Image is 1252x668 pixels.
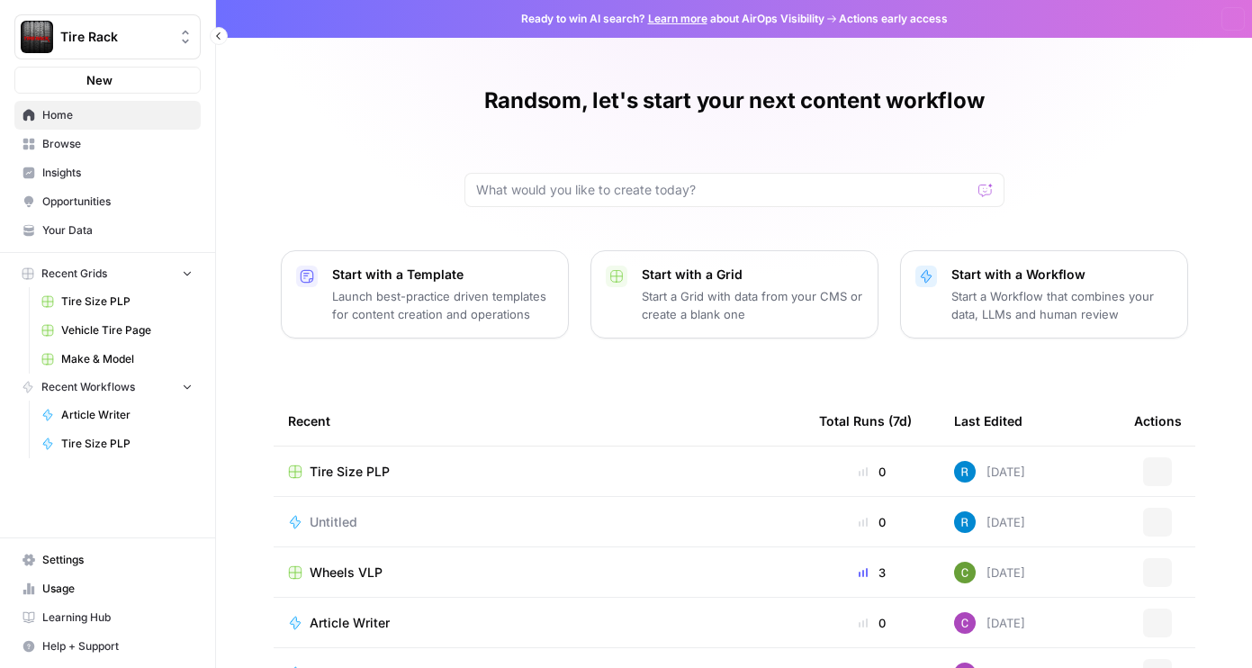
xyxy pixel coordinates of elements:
[332,287,554,323] p: Launch best-practice driven templates for content creation and operations
[14,14,201,59] button: Workspace: Tire Rack
[41,379,135,395] span: Recent Workflows
[41,266,107,282] span: Recent Grids
[590,250,878,339] button: Start with a GridStart a Grid with data from your CMS or create a blank one
[819,564,925,582] div: 3
[33,401,201,429] a: Article Writer
[14,374,201,401] button: Recent Workflows
[951,287,1173,323] p: Start a Workflow that combines your data, LLMs and human review
[42,165,193,181] span: Insights
[332,266,554,284] p: Start with a Template
[310,513,357,531] span: Untitled
[951,266,1173,284] p: Start with a Workflow
[819,396,912,446] div: Total Runs (7d)
[42,609,193,626] span: Learning Hub
[33,429,201,458] a: Tire Size PLP
[819,463,925,481] div: 0
[819,513,925,531] div: 0
[14,67,201,94] button: New
[14,632,201,661] button: Help + Support
[954,461,976,483] img: d22iu3035mprmqybzn9flh0kxmu4
[484,86,985,115] h1: Randsom, let's start your next content workflow
[14,603,201,632] a: Learning Hub
[954,612,976,634] img: luj36oym5k2n1kjpnpxn8ikwxuhv
[521,11,824,27] span: Ready to win AI search? about AirOps Visibility
[14,546,201,574] a: Settings
[648,12,707,25] a: Learn more
[954,562,1025,583] div: [DATE]
[954,511,976,533] img: d22iu3035mprmqybzn9flh0kxmu4
[642,287,863,323] p: Start a Grid with data from your CMS or create a blank one
[642,266,863,284] p: Start with a Grid
[14,260,201,287] button: Recent Grids
[288,614,790,632] a: Article Writer
[42,194,193,210] span: Opportunities
[288,513,790,531] a: Untitled
[21,21,53,53] img: Tire Rack Logo
[42,552,193,568] span: Settings
[1134,396,1182,446] div: Actions
[42,107,193,123] span: Home
[14,216,201,245] a: Your Data
[954,461,1025,483] div: [DATE]
[310,614,390,632] span: Article Writer
[954,612,1025,634] div: [DATE]
[60,28,169,46] span: Tire Rack
[839,11,948,27] span: Actions early access
[42,638,193,654] span: Help + Support
[954,396,1022,446] div: Last Edited
[310,463,390,481] span: Tire Size PLP
[61,436,193,452] span: Tire Size PLP
[61,407,193,423] span: Article Writer
[288,564,790,582] a: Wheels VLP
[61,322,193,339] span: Vehicle Tire Page
[281,250,569,339] button: Start with a TemplateLaunch best-practice driven templates for content creation and operations
[33,316,201,345] a: Vehicle Tire Page
[288,396,790,446] div: Recent
[86,71,113,89] span: New
[42,136,193,152] span: Browse
[61,351,193,367] span: Make & Model
[900,250,1188,339] button: Start with a WorkflowStart a Workflow that combines your data, LLMs and human review
[310,564,383,582] span: Wheels VLP
[954,562,976,583] img: vbmes7nfqrxs4crfh1qto9v437jr
[14,130,201,158] a: Browse
[14,187,201,216] a: Opportunities
[14,574,201,603] a: Usage
[61,293,193,310] span: Tire Size PLP
[33,287,201,316] a: Tire Size PLP
[33,345,201,374] a: Make & Model
[476,181,971,199] input: What would you like to create today?
[288,463,790,481] a: Tire Size PLP
[819,614,925,632] div: 0
[14,158,201,187] a: Insights
[954,511,1025,533] div: [DATE]
[14,101,201,130] a: Home
[42,581,193,597] span: Usage
[42,222,193,239] span: Your Data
